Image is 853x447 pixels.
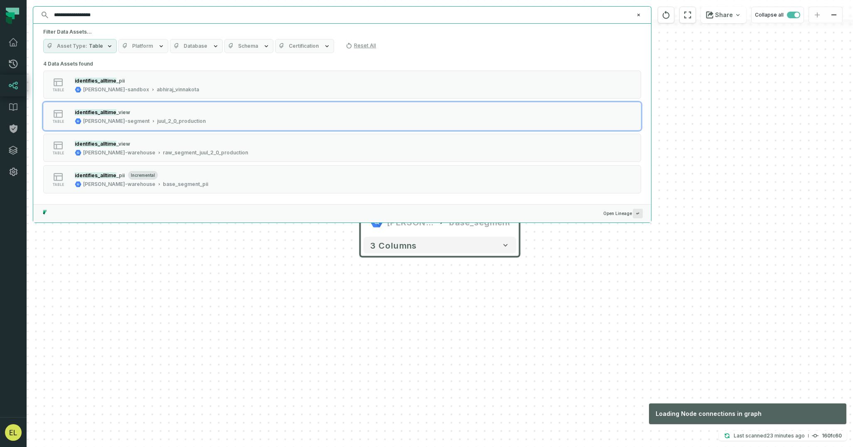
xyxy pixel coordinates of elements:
button: Clear search query [634,11,643,19]
h5: Filter Data Assets... [43,29,641,35]
span: table [52,120,64,124]
mark: identifies_alltime [75,172,116,178]
span: Platform [132,43,153,49]
button: Certification [275,39,334,53]
span: _pii [116,78,125,84]
mark: identifies_alltime [75,78,116,84]
span: table [52,183,64,187]
div: juul-warehouse [83,181,155,188]
button: table[PERSON_NAME]-segmentjuul_2_0_production [43,102,641,130]
button: Last scanned[DATE] 12:08:31 PM160fc60 [719,431,847,441]
div: abhiraj_vinnakota [157,86,199,93]
img: avatar of Eddie Lam [5,424,22,441]
button: table[PERSON_NAME]-warehouseraw_segment_juul_2_0_production [43,134,641,162]
div: Loading Node connections in graph [649,403,846,424]
div: 4 Data Assets found [43,58,641,204]
span: Database [184,43,207,49]
button: table[PERSON_NAME]-sandboxabhiraj_vinnakota [43,71,641,99]
relative-time: Oct 6, 2025, 12:08 PM EDT [767,432,805,439]
div: juul_2_0_production [157,118,206,125]
h4: 160fc60 [822,433,842,438]
div: juul-warehouse [83,149,155,156]
button: Share [701,7,746,23]
div: juul-sandbox [83,86,149,93]
button: Reset All [342,39,379,52]
span: Asset Type [57,43,87,49]
button: Collapse all [751,7,804,23]
button: Platform [118,39,168,53]
span: Table [89,43,103,49]
span: incremental [128,171,158,180]
button: Schema [224,39,273,53]
button: tableincremental[PERSON_NAME]-warehousebase_segment_pii [43,165,641,193]
div: raw_segment_juul_2_0_production [163,149,248,156]
span: Certification [289,43,319,49]
span: Open Lineage [603,209,643,218]
span: _pii [116,172,125,178]
mark: identifies_alltime [75,141,116,147]
button: zoom out [826,7,842,23]
span: _view [116,109,130,115]
span: table [52,151,64,155]
mark: identifies_alltime [75,109,116,115]
span: table [52,88,64,92]
span: Schema [238,43,258,49]
span: _view [116,141,130,147]
button: Asset TypeTable [43,39,117,53]
div: Suggestions [33,58,651,204]
span: Press ↵ to add a new Data Asset to the graph [633,209,643,218]
button: Database [170,39,223,53]
span: 3 columns [370,240,417,250]
div: juul-segment [83,118,150,125]
p: Last scanned [734,432,805,440]
div: base_segment_pii [163,181,208,188]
